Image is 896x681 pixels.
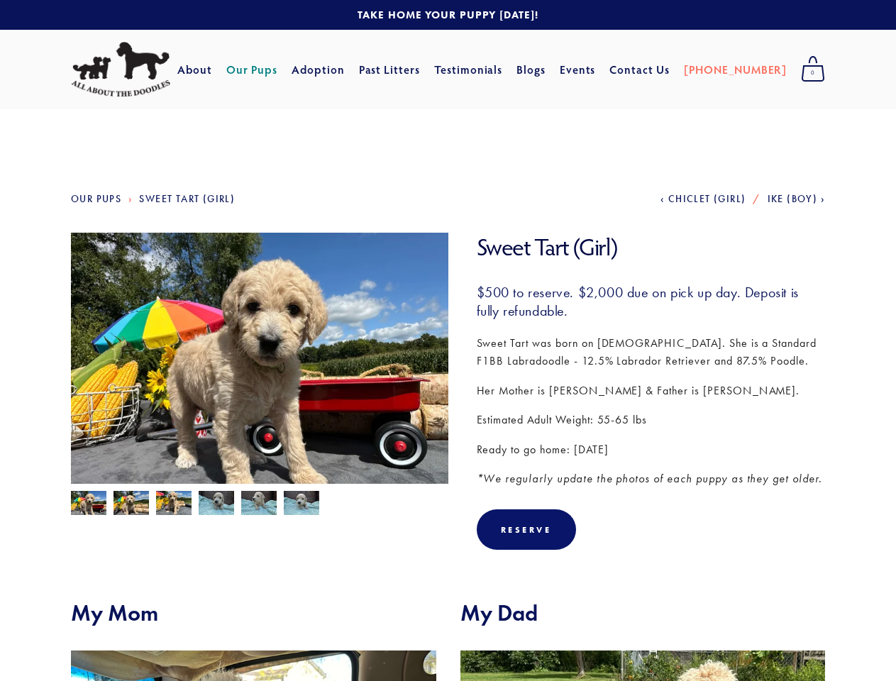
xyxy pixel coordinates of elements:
[71,193,121,205] a: Our Pups
[71,233,448,516] img: Sweet Tart 4.jpg
[284,491,319,518] img: Sweet Tart 1.jpg
[501,524,552,535] div: Reserve
[477,283,826,320] h3: $500 to reserve. $2,000 due on pick up day. Deposit is fully refundable.
[460,599,826,626] h2: My Dad
[609,57,670,82] a: Contact Us
[477,441,826,459] p: Ready to go home: [DATE]
[794,52,832,87] a: 0 items in cart
[292,57,345,82] a: Adoption
[177,57,212,82] a: About
[156,491,192,518] img: Sweet Tart 5.jpg
[801,64,825,82] span: 0
[477,472,822,485] em: *We regularly update the photos of each puppy as they get older.
[71,599,436,626] h2: My Mom
[139,193,235,205] a: Sweet Tart (Girl)
[114,491,149,518] img: Sweet Tart 6.jpg
[71,491,106,518] img: Sweet Tart 4.jpg
[768,193,825,205] a: Ike (Boy)
[768,193,818,205] span: Ike (Boy)
[560,57,596,82] a: Events
[477,233,826,262] h1: Sweet Tart (Girl)
[477,509,576,550] div: Reserve
[71,42,170,97] img: All About The Doodles
[477,382,826,400] p: Her Mother is [PERSON_NAME] & Father is [PERSON_NAME].
[434,57,503,82] a: Testimonials
[668,193,746,205] span: Chiclet (Girl)
[516,57,546,82] a: Blogs
[477,334,826,370] p: Sweet Tart was born on [DEMOGRAPHIC_DATA]. She is a Standard F1BB Labradoodle - 12.5% Labrador Re...
[199,491,234,518] img: Sweet Tart 2.jpg
[660,193,746,205] a: Chiclet (Girl)
[241,491,277,518] img: Sweet Tart 3.jpg
[477,411,826,429] p: Estimated Adult Weight: 55-65 lbs
[226,57,278,82] a: Our Pups
[359,62,421,77] a: Past Litters
[684,57,787,82] a: [PHONE_NUMBER]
